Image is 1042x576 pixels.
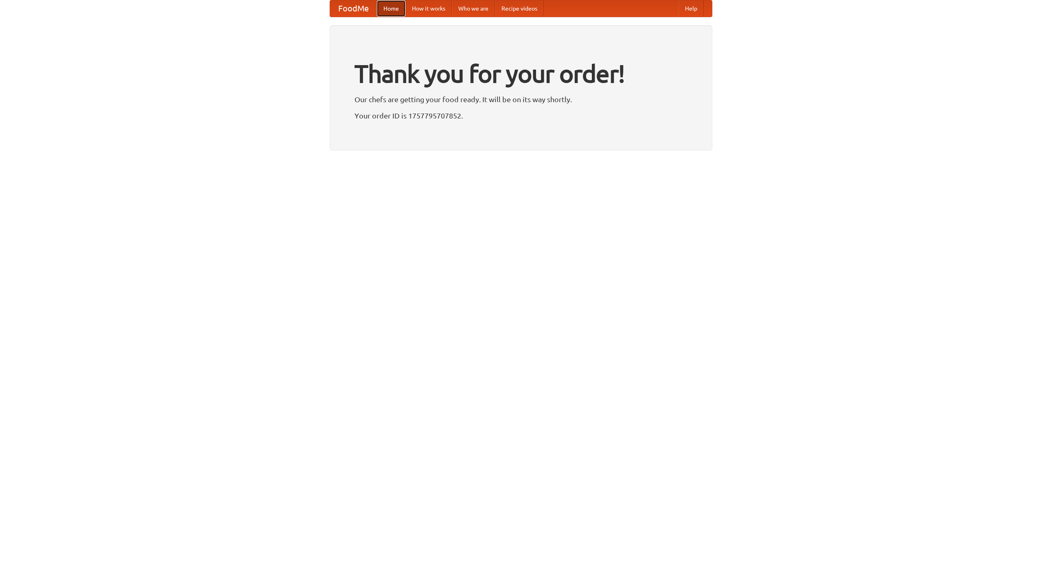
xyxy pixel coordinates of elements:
[377,0,405,17] a: Home
[330,0,377,17] a: FoodMe
[405,0,452,17] a: How it works
[355,54,687,93] h1: Thank you for your order!
[495,0,544,17] a: Recipe videos
[679,0,704,17] a: Help
[355,93,687,105] p: Our chefs are getting your food ready. It will be on its way shortly.
[355,110,687,122] p: Your order ID is 1757795707852.
[452,0,495,17] a: Who we are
